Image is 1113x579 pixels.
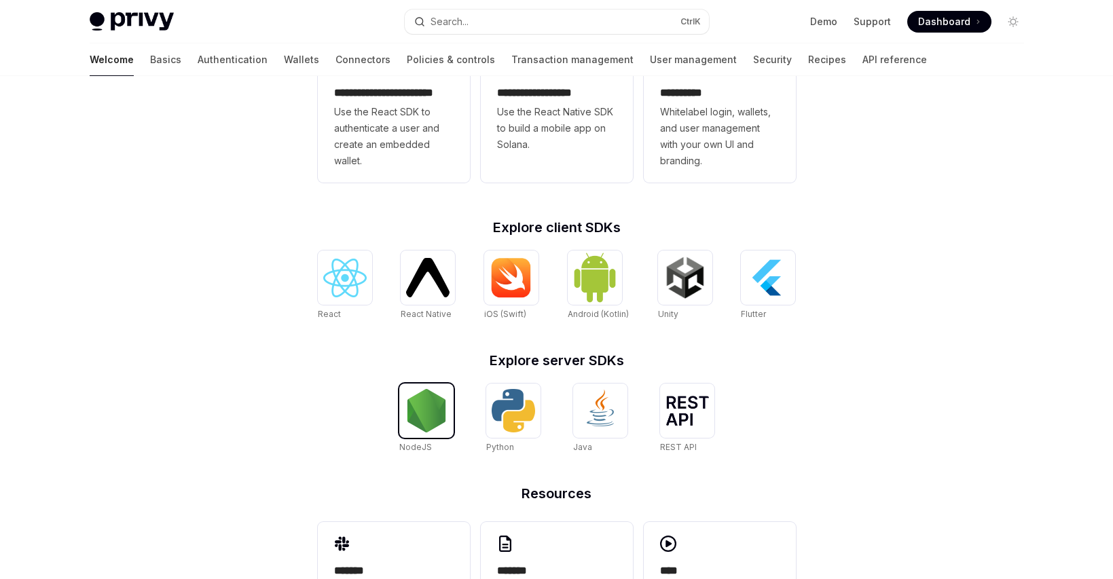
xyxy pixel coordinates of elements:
[660,384,714,454] a: REST APIREST API
[484,250,539,321] a: iOS (Swift)iOS (Swift)
[573,252,617,303] img: Android (Kotlin)
[431,14,469,30] div: Search...
[484,309,526,319] span: iOS (Swift)
[150,43,181,76] a: Basics
[318,250,372,321] a: ReactReact
[405,389,448,432] img: NodeJS
[741,250,795,321] a: FlutterFlutter
[568,250,629,321] a: Android (Kotlin)Android (Kotlin)
[318,309,341,319] span: React
[399,442,432,452] span: NodeJS
[862,43,927,76] a: API reference
[568,309,629,319] span: Android (Kotlin)
[665,396,709,426] img: REST API
[335,43,390,76] a: Connectors
[746,256,790,299] img: Flutter
[405,10,709,34] button: Open search
[497,104,617,153] span: Use the React Native SDK to build a mobile app on Solana.
[318,487,796,500] h2: Resources
[741,309,766,319] span: Flutter
[490,257,533,298] img: iOS (Swift)
[854,15,891,29] a: Support
[660,442,697,452] span: REST API
[573,384,627,454] a: JavaJava
[753,43,792,76] a: Security
[401,309,452,319] span: React Native
[808,43,846,76] a: Recipes
[650,43,737,76] a: User management
[318,354,796,367] h2: Explore server SDKs
[663,256,707,299] img: Unity
[399,384,454,454] a: NodeJSNodeJS
[406,258,450,297] img: React Native
[323,259,367,297] img: React
[579,389,622,432] img: Java
[90,43,134,76] a: Welcome
[918,15,970,29] span: Dashboard
[492,389,535,432] img: Python
[481,44,633,183] a: **** **** **** ***Use the React Native SDK to build a mobile app on Solana.
[1002,11,1024,33] button: Toggle dark mode
[334,104,454,169] span: Use the React SDK to authenticate a user and create an embedded wallet.
[810,15,837,29] a: Demo
[660,104,780,169] span: Whitelabel login, wallets, and user management with your own UI and branding.
[658,250,712,321] a: UnityUnity
[198,43,268,76] a: Authentication
[658,309,678,319] span: Unity
[907,11,991,33] a: Dashboard
[486,384,541,454] a: PythonPython
[401,250,455,321] a: React NativeReact Native
[680,16,701,27] span: Ctrl K
[284,43,319,76] a: Wallets
[90,12,174,31] img: light logo
[644,44,796,183] a: **** *****Whitelabel login, wallets, and user management with your own UI and branding.
[511,43,634,76] a: Transaction management
[573,442,592,452] span: Java
[407,43,495,76] a: Policies & controls
[486,442,514,452] span: Python
[318,221,796,234] h2: Explore client SDKs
